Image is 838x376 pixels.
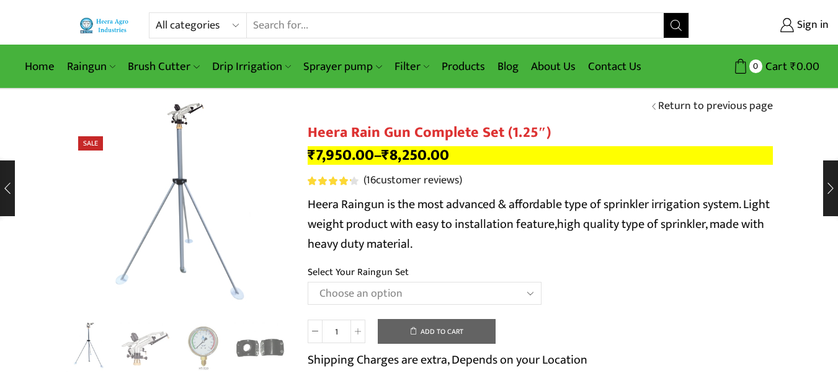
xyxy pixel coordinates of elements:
button: Search button [664,13,689,38]
span: 16 [308,177,360,185]
a: About Us [525,52,582,81]
a: Brush Cutter [122,52,205,81]
a: Contact Us [582,52,648,81]
span: Sale [78,136,103,151]
li: 2 / 5 [120,322,171,372]
a: Return to previous page [658,98,773,115]
div: Rated 4.38 out of 5 [308,177,358,185]
input: Product quantity [323,320,350,343]
img: Raingun Service Saddle [234,322,286,374]
li: 3 / 5 [177,322,229,372]
label: Select Your Raingun Set [308,265,409,279]
a: 0 Cart ₹0.00 [702,55,819,78]
a: Sprayer pump [297,52,388,81]
a: Filter [388,52,435,81]
img: Heera Rain Gun Complete Set [63,320,114,372]
bdi: 0.00 [790,57,819,76]
input: Search for... [247,13,663,38]
li: 4 / 5 [234,322,286,372]
a: Heera Rain Gun 1.25″ [120,322,171,374]
bdi: 7,950.00 [308,142,374,168]
p: Shipping Charges are extra, Depends on your Location [308,350,587,370]
a: (16customer reviews) [363,173,462,189]
p: Heera Raingun is the most advanced & affordable type of sprinkler irrigation system. Light weight... [308,195,773,254]
bdi: 8,250.00 [381,142,449,168]
a: Products [435,52,491,81]
img: Heera Rain Gun Complete Set [66,93,289,316]
span: Sign in [794,17,829,33]
button: Add to cart [378,319,496,344]
div: 1 / 5 [66,93,289,316]
h1: Heera Rain Gun Complete Set (1.25″) [308,124,773,142]
a: Raingun [61,52,122,81]
span: ₹ [790,57,796,76]
span: Cart [762,58,787,75]
a: Drip Irrigation [206,52,297,81]
span: 16 [366,171,376,190]
a: Blog [491,52,525,81]
span: 0 [749,59,762,72]
span: Rated out of 5 based on customer ratings [308,177,352,185]
span: ₹ [381,142,390,168]
img: Heera Rain Gun 1.25" [120,322,171,374]
a: Home [19,52,61,81]
p: – [308,146,773,165]
a: Sign in [708,14,829,37]
li: 1 / 5 [63,322,114,372]
img: Raingun Pressure Meter [177,322,229,374]
span: ₹ [308,142,316,168]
